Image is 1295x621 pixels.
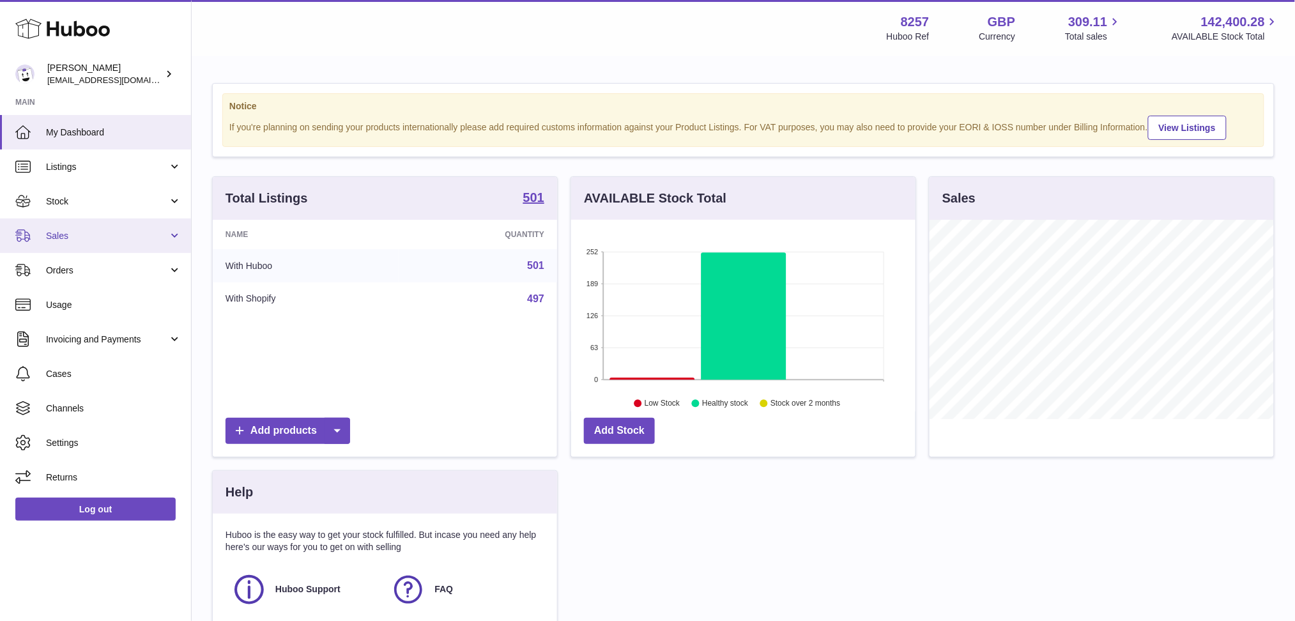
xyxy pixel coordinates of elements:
[901,13,930,31] strong: 8257
[523,191,544,206] a: 501
[1201,13,1265,31] span: 142,400.28
[527,260,544,271] a: 501
[586,312,598,319] text: 126
[232,572,378,607] a: Huboo Support
[46,437,181,449] span: Settings
[1065,13,1122,43] a: 309.11 Total sales
[46,195,168,208] span: Stock
[887,31,930,43] div: Huboo Ref
[702,399,749,408] text: Healthy stock
[584,190,726,207] h3: AVAILABLE Stock Total
[770,399,840,408] text: Stock over 2 months
[1148,116,1227,140] a: View Listings
[586,248,598,256] text: 252
[523,191,544,204] strong: 501
[594,376,598,383] text: 0
[213,282,399,316] td: With Shopify
[979,31,1016,43] div: Currency
[275,583,341,595] span: Huboo Support
[213,220,399,249] th: Name
[229,114,1257,140] div: If you're planning on sending your products internationally please add required customs informati...
[586,280,598,287] text: 189
[645,399,680,408] text: Low Stock
[942,190,976,207] h3: Sales
[47,75,188,85] span: [EMAIL_ADDRESS][DOMAIN_NAME]
[434,583,453,595] span: FAQ
[229,100,1257,112] strong: Notice
[213,249,399,282] td: With Huboo
[226,418,350,444] a: Add products
[584,418,655,444] a: Add Stock
[15,65,34,84] img: don@skinsgolf.com
[590,344,598,351] text: 63
[226,190,308,207] h3: Total Listings
[46,126,181,139] span: My Dashboard
[226,529,544,553] p: Huboo is the easy way to get your stock fulfilled. But incase you need any help here's our ways f...
[46,368,181,380] span: Cases
[46,230,168,242] span: Sales
[46,161,168,173] span: Listings
[47,62,162,86] div: [PERSON_NAME]
[988,13,1015,31] strong: GBP
[399,220,557,249] th: Quantity
[1172,13,1280,43] a: 142,400.28 AVAILABLE Stock Total
[46,299,181,311] span: Usage
[1068,13,1107,31] span: 309.11
[527,293,544,304] a: 497
[226,484,253,501] h3: Help
[1172,31,1280,43] span: AVAILABLE Stock Total
[1065,31,1122,43] span: Total sales
[46,471,181,484] span: Returns
[46,402,181,415] span: Channels
[15,498,176,521] a: Log out
[46,264,168,277] span: Orders
[391,572,537,607] a: FAQ
[46,333,168,346] span: Invoicing and Payments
